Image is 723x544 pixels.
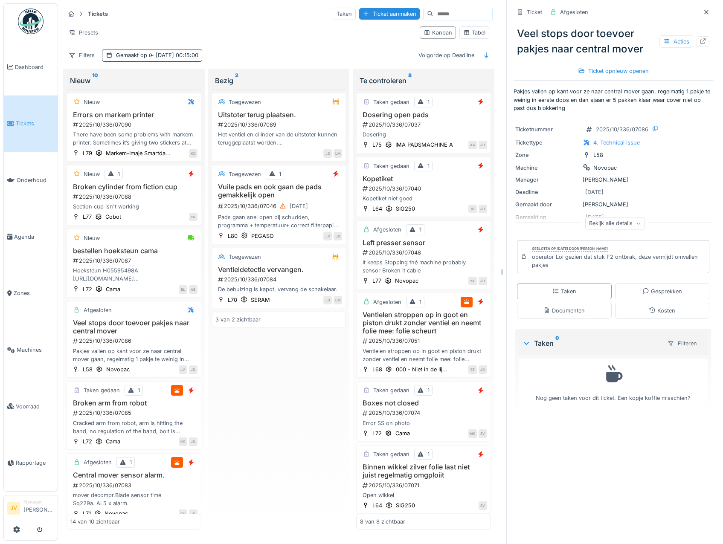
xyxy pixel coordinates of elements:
div: SIG250 [396,501,415,509]
div: Hoeksteun H05595498A [URL][DOMAIN_NAME] was niet automatisch besteld omdat er nog op locatie H2 lag [70,266,197,283]
div: LM [334,296,342,304]
div: L64 [372,205,382,213]
h3: Broken cylinder from fiction cup [70,183,197,191]
div: Documenten [543,307,585,315]
div: 2025/10/336/07086 [72,337,197,345]
div: Markem-Imaje Smartda... [106,149,171,157]
div: KD [189,149,197,158]
div: JD [479,365,487,374]
div: YA [189,213,197,221]
div: Dosering [360,130,487,139]
div: Gesloten op [DATE] door [PERSON_NAME] [532,246,608,252]
div: JV [323,232,332,240]
span: Rapportage [16,459,54,467]
span: [DATE] 00:15:00 [147,52,198,58]
div: CV [179,509,187,518]
div: JD [189,437,197,446]
h3: Vuile pads en ook gaan de pads gemakkelijk open [215,183,343,199]
div: EE [468,365,477,374]
h3: Errors on markem printer [70,111,197,119]
div: 1 [138,386,140,394]
div: Cobot [105,213,121,221]
span: Dashboard [15,63,54,71]
div: Open wikkel [360,491,487,499]
img: Badge_color-CXgf-gQk.svg [18,9,44,34]
div: BL [179,285,187,294]
div: Filters [65,49,99,61]
h3: Binnen wikkel zilver folie last niet juist regelmatig omgploiit [360,463,487,479]
div: JD [334,232,342,240]
div: JD [323,296,332,304]
a: Tickets [4,95,58,152]
div: Error SS on photo [360,419,487,427]
h3: Broken arm from robot [70,399,197,407]
div: Pads gaan snel open bij schudden, programma + temperatuur+ correct filterpapier pla [215,213,343,229]
div: Section cup isn't working [70,203,197,211]
h3: Left presser sensor [360,239,487,247]
div: Tickettype [515,139,579,147]
div: 2025/10/336/07071 [362,481,487,489]
div: Afgesloten [560,8,588,16]
div: L72 [83,285,92,293]
div: L58 [593,151,603,159]
div: L72 [372,429,382,437]
div: 2025/10/336/07085 [72,409,197,417]
div: Afgesloten [373,298,401,306]
h3: Uitstoter terug plaatsen. [215,111,343,119]
div: 2025/10/336/07083 [72,481,197,489]
div: KS [179,437,187,446]
div: LM [334,149,342,158]
div: L64 [372,501,382,509]
div: Bezig [215,75,343,86]
div: 8 van 8 zichtbaar [360,518,405,526]
div: 2025/10/336/07088 [72,193,197,201]
li: JV [7,502,20,515]
div: Taken gedaan [373,98,409,106]
div: Taken gedaan [373,386,409,394]
h3: Dosering open pads [360,111,487,119]
div: De behuizing is kapot, vervang de schakelaar. [215,285,343,293]
div: IMA PADSMACHINE A [395,141,453,149]
div: Te controleren [360,75,488,86]
div: Het ventiel en cilinder van de uitstoter kunnen teruggeplaatst worden. Link nieuwe cilinder =>[UR... [215,130,343,147]
div: Novopac [106,365,130,373]
div: 2025/10/336/07089 [217,121,343,129]
div: L77 [372,277,381,285]
div: Bekijk alle details [585,217,645,229]
div: JV [179,365,187,374]
div: 2025/10/336/07086 [596,125,648,133]
div: JD [479,141,487,149]
div: 000 - Niet in de lij... [396,365,447,373]
span: Tickets [16,119,54,127]
div: 1 [419,226,421,234]
div: Zone [515,151,579,159]
span: Onderhoud [17,176,54,184]
div: SIG250 [396,205,415,213]
div: [PERSON_NAME] [515,176,711,184]
div: L70 [228,296,237,304]
div: Nieuw [84,234,100,242]
div: Toegewezen [229,253,261,261]
div: 2025/10/336/07087 [72,257,197,265]
div: Taken gedaan [373,450,409,458]
div: Cama [106,437,120,446]
div: Cama [395,429,410,437]
div: Toegewezen [229,98,261,106]
div: [PERSON_NAME] [515,200,711,208]
div: Gesprekken [642,287,682,295]
div: Kosten [649,307,675,315]
div: JD [479,277,487,285]
div: Novopac [105,509,128,518]
a: Rapportage [4,435,58,492]
div: 1 [279,170,281,178]
div: Taken [522,338,660,348]
div: L71 [83,509,91,518]
div: 2025/10/336/07051 [362,337,487,345]
div: Machine [515,164,579,172]
div: Nieuw [70,75,198,86]
div: L77 [83,213,92,221]
div: operator Loi gezien dat stuk F2 ontbrak, deze vermijdt omvallen pakjes [532,253,706,269]
div: [DATE] [585,188,604,196]
div: Ticket [527,8,542,16]
div: Taken [552,287,576,295]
